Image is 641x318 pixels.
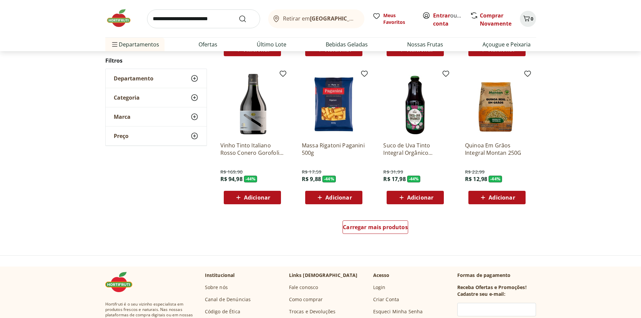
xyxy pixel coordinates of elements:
span: R$ 17,98 [383,175,405,183]
img: Hortifruti [105,8,139,28]
a: Login [373,284,386,291]
span: R$ 17,59 [302,169,321,175]
a: Sobre nós [205,284,228,291]
a: Vinho Tinto Italiano Rosso Conero Gorofoli 750ml [220,142,284,156]
img: Suco de Uva Tinto Integral Orgânico Natural Da Terra 1L [383,72,447,136]
p: Links [DEMOGRAPHIC_DATA] [289,272,358,279]
img: Hortifruti [105,272,139,292]
a: Criar conta [433,12,470,27]
span: Adicionar [407,47,433,52]
img: Quinoa Em Grãos Integral Montan 250G [465,72,529,136]
span: Meus Favoritos [383,12,414,26]
span: Marca [114,113,131,120]
p: Institucional [205,272,235,279]
img: Vinho Tinto Italiano Rosso Conero Gorofoli 750ml [220,72,284,136]
span: - 44 % [322,176,336,182]
span: Carregar mais produtos [343,224,408,230]
span: Categoria [114,94,140,101]
span: Preço [114,133,129,139]
button: Retirar em[GEOGRAPHIC_DATA]/[GEOGRAPHIC_DATA] [268,9,364,28]
button: Menu [111,36,119,52]
a: Código de Ética [205,308,240,315]
button: Adicionar [224,191,281,204]
button: Preço [106,127,207,145]
span: Retirar em [283,15,357,22]
button: Categoria [106,88,207,107]
a: Massa Rigatoni Paganini 500g [302,142,366,156]
a: Canal de Denúncias [205,296,251,303]
span: R$ 169,90 [220,169,243,175]
h2: Filtros [105,54,207,67]
span: Adicionar [325,195,352,200]
img: Massa Rigatoni Paganini 500g [302,72,366,136]
span: Adicionar [489,47,515,52]
span: R$ 94,98 [220,175,243,183]
button: Marca [106,107,207,126]
a: Esqueci Minha Senha [373,308,423,315]
button: Carrinho [520,11,536,27]
a: Entrar [433,12,450,19]
h3: Receba Ofertas e Promoções! [457,284,527,291]
input: search [147,9,260,28]
a: Carregar mais produtos [343,220,408,237]
a: Comprar Novamente [480,12,511,27]
a: Bebidas Geladas [326,40,368,48]
a: Último Lote [257,40,286,48]
span: Adicionar [489,195,515,200]
a: Trocas e Devoluções [289,308,336,315]
span: 0 [531,15,533,22]
button: Adicionar [468,191,526,204]
button: Submit Search [239,15,255,23]
a: Criar Conta [373,296,399,303]
span: Adicionar [325,47,352,52]
span: R$ 12,98 [465,175,487,183]
span: R$ 9,88 [302,175,321,183]
button: Adicionar [305,191,362,204]
h3: Cadastre seu e-mail: [457,291,505,297]
a: Como comprar [289,296,323,303]
span: Adicionar [244,195,270,200]
button: Departamento [106,69,207,88]
b: [GEOGRAPHIC_DATA]/[GEOGRAPHIC_DATA] [310,15,423,22]
span: - 44 % [489,176,502,182]
span: Adicionar [244,47,270,52]
button: Adicionar [387,191,444,204]
span: R$ 31,99 [383,169,403,175]
a: Ofertas [199,40,217,48]
a: Nossas Frutas [407,40,443,48]
span: ou [433,11,463,28]
a: Fale conosco [289,284,318,291]
span: R$ 22,99 [465,169,485,175]
a: Suco de Uva Tinto Integral Orgânico Natural Da Terra 1L [383,142,447,156]
p: Formas de pagamento [457,272,536,279]
span: - 44 % [407,176,421,182]
span: Adicionar [407,195,433,200]
a: Quinoa Em Grãos Integral Montan 250G [465,142,529,156]
p: Acesso [373,272,390,279]
span: Departamentos [111,36,159,52]
a: Meus Favoritos [372,12,414,26]
span: - 44 % [244,176,257,182]
a: Açougue e Peixaria [483,40,531,48]
span: Departamento [114,75,153,82]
